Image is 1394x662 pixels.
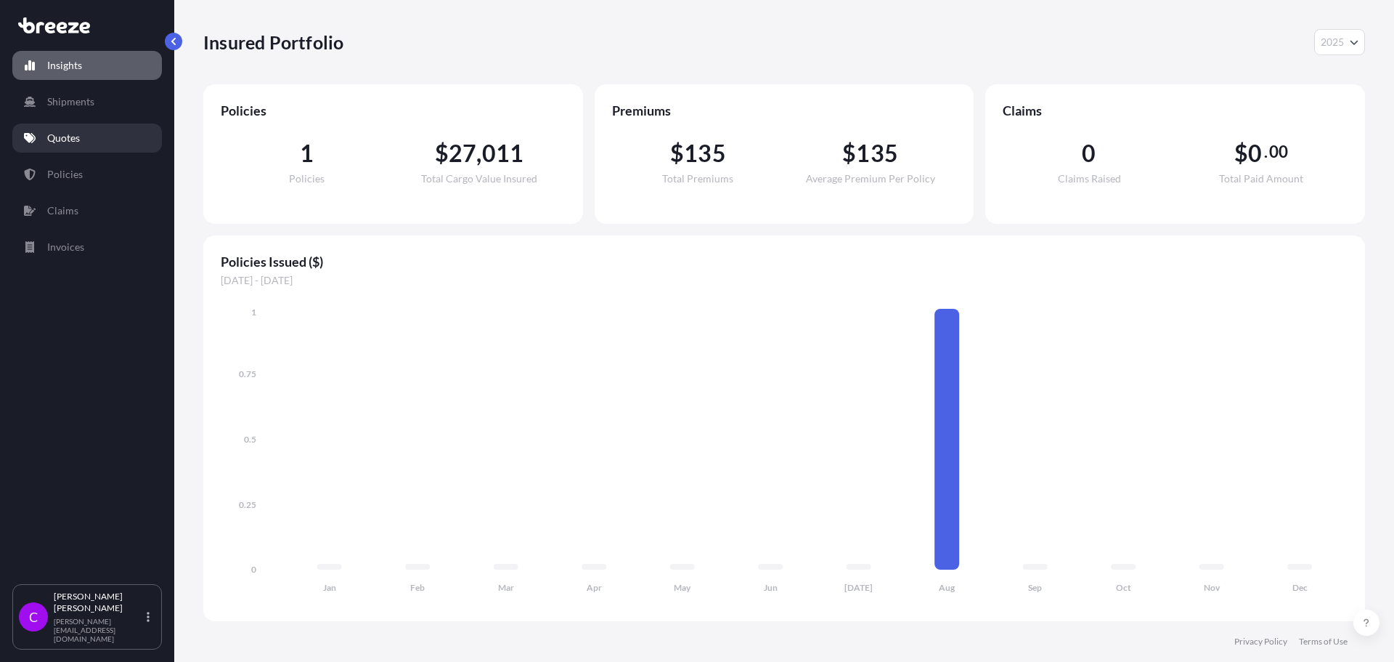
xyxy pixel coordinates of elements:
span: Policies [221,102,566,119]
tspan: Nov [1204,582,1220,593]
tspan: Jun [764,582,778,593]
span: 0 [1248,142,1262,165]
tspan: 0.5 [244,434,256,445]
tspan: 0.25 [239,499,256,510]
a: Terms of Use [1299,636,1348,647]
p: [PERSON_NAME] [PERSON_NAME] [54,591,144,614]
a: Shipments [12,87,162,116]
p: Shipments [47,94,94,109]
p: Quotes [47,131,80,145]
span: 00 [1269,146,1288,158]
tspan: May [674,582,691,593]
span: 27 [449,142,476,165]
span: 135 [684,142,726,165]
span: $ [670,142,684,165]
tspan: Apr [587,582,602,593]
a: Insights [12,51,162,80]
tspan: 0.75 [239,368,256,379]
p: Insured Portfolio [203,31,343,54]
tspan: Feb [410,582,425,593]
a: Policies [12,160,162,189]
p: Insights [47,58,82,73]
span: 011 [482,142,524,165]
span: , [476,142,481,165]
tspan: Oct [1116,582,1131,593]
tspan: Sep [1028,582,1042,593]
span: 2025 [1321,35,1344,49]
span: Claims Raised [1058,174,1121,184]
a: Invoices [12,233,162,262]
tspan: Dec [1292,582,1308,593]
span: Average Premium Per Policy [806,174,935,184]
tspan: 0 [251,564,256,575]
span: Claims [1003,102,1348,119]
span: Total Cargo Value Insured [421,174,537,184]
a: Privacy Policy [1234,636,1287,647]
tspan: [DATE] [844,582,873,593]
tspan: Aug [939,582,955,593]
span: 0 [1082,142,1096,165]
span: $ [435,142,449,165]
span: Total Premiums [662,174,733,184]
tspan: 1 [251,307,256,318]
span: $ [1234,142,1248,165]
span: 135 [856,142,898,165]
a: Claims [12,196,162,225]
p: [PERSON_NAME][EMAIL_ADDRESS][DOMAIN_NAME] [54,617,144,643]
span: Total Paid Amount [1219,174,1303,184]
button: Year Selector [1314,29,1365,55]
span: [DATE] - [DATE] [221,273,1348,288]
span: Premiums [612,102,957,119]
span: 1 [300,142,314,165]
span: C [29,610,38,624]
span: Policies Issued ($) [221,253,1348,270]
tspan: Jan [323,582,336,593]
a: Quotes [12,124,162,153]
tspan: Mar [498,582,514,593]
span: . [1264,146,1268,158]
p: Claims [47,203,78,218]
p: Invoices [47,240,84,254]
span: Policies [289,174,325,184]
p: Policies [47,167,83,182]
span: $ [842,142,856,165]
